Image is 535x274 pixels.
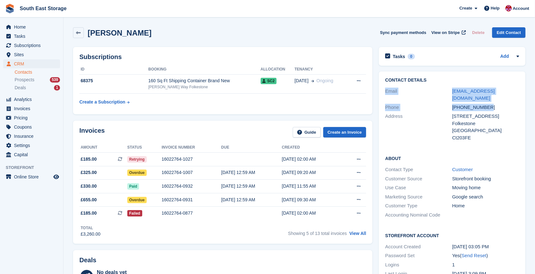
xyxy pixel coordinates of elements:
[81,210,97,217] span: £185.00
[14,123,52,131] span: Coupons
[385,104,452,111] div: Phone
[3,132,60,141] a: menu
[385,252,452,259] div: Password Set
[349,231,366,236] a: View All
[3,59,60,68] a: menu
[127,197,147,203] span: Overdue
[127,156,147,163] span: Retrying
[261,64,295,75] th: Allocation
[14,50,52,59] span: Sites
[385,88,452,102] div: Email
[148,64,261,75] th: Booking
[317,78,333,83] span: Ongoing
[81,169,97,176] span: £325.00
[127,210,142,217] span: Failed
[6,164,63,171] span: Storefront
[452,127,519,134] div: [GEOGRAPHIC_DATA]
[452,175,519,183] div: Storefront booking
[15,85,26,91] span: Deals
[3,95,60,104] a: menu
[452,134,519,142] div: Ct203FE
[15,69,60,75] a: Contacts
[127,170,147,176] span: Overdue
[79,53,366,61] h2: Subscriptions
[79,143,127,153] th: Amount
[295,77,309,84] span: [DATE]
[282,143,343,153] th: Created
[3,50,60,59] a: menu
[385,232,519,238] h2: Storefront Account
[15,77,34,83] span: Prospects
[505,5,512,11] img: Roger Norris
[3,172,60,181] a: menu
[148,77,261,84] div: 160 Sq Ft Shipping Container Brand New
[431,30,460,36] span: View on Stripe
[452,184,519,191] div: Moving home
[452,104,519,111] div: [PHONE_NUMBER]
[221,197,282,203] div: [DATE] 12:59 AM
[162,143,221,153] th: Invoice number
[14,150,52,159] span: Capital
[452,113,519,120] div: [STREET_ADDRESS]
[295,64,348,75] th: Tenancy
[3,150,60,159] a: menu
[452,261,519,269] div: 1
[385,175,452,183] div: Customer Source
[81,197,97,203] span: £655.00
[293,127,321,137] a: Guide
[385,166,452,173] div: Contact Type
[14,172,52,181] span: Online Store
[385,261,452,269] div: Logins
[452,202,519,210] div: Home
[127,143,162,153] th: Status
[3,32,60,41] a: menu
[162,169,221,176] div: 16022764-1007
[429,27,467,38] a: View on Stripe
[162,197,221,203] div: 16022764-0931
[221,183,282,190] div: [DATE] 12:59 AM
[460,253,488,258] span: ( )
[81,183,97,190] span: £330.00
[162,183,221,190] div: 16022764-0932
[221,143,282,153] th: Due
[492,27,525,38] a: Edit Contact
[385,155,519,161] h2: About
[81,156,97,163] span: £185.00
[282,183,343,190] div: [DATE] 11:55 AM
[452,167,473,172] a: Customer
[127,183,139,190] span: Paid
[385,211,452,219] div: Accounting Nominal Code
[79,127,105,137] h2: Invoices
[81,231,100,237] div: £3,260.00
[491,5,500,11] span: Help
[79,99,125,105] div: Create a Subscription
[385,78,519,83] h2: Contact Details
[14,141,52,150] span: Settings
[452,243,519,251] div: [DATE] 03:05 PM
[385,243,452,251] div: Account Created
[393,54,405,59] h2: Tasks
[221,169,282,176] div: [DATE] 12:59 AM
[14,95,52,104] span: Analytics
[452,193,519,201] div: Google search
[14,113,52,122] span: Pricing
[323,127,366,137] a: Create an Invoice
[52,173,60,181] a: Preview store
[385,113,452,141] div: Address
[452,88,495,101] a: [EMAIL_ADDRESS][DOMAIN_NAME]
[81,225,100,231] div: Total
[14,132,52,141] span: Insurance
[452,252,519,259] div: Yes
[385,202,452,210] div: Customer Type
[261,78,277,84] span: SC2
[5,4,15,13] img: stora-icon-8386f47178a22dfd0bd8f6a31ec36ba5ce8667c1dd55bd0f319d3a0aa187defe.svg
[470,27,487,38] button: Delete
[162,156,221,163] div: 16022764-1027
[14,59,52,68] span: CRM
[79,257,96,264] h2: Deals
[79,96,130,108] a: Create a Subscription
[408,54,415,59] div: 0
[500,53,509,60] a: Add
[282,210,343,217] div: [DATE] 02:00 AM
[15,84,60,91] a: Deals 1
